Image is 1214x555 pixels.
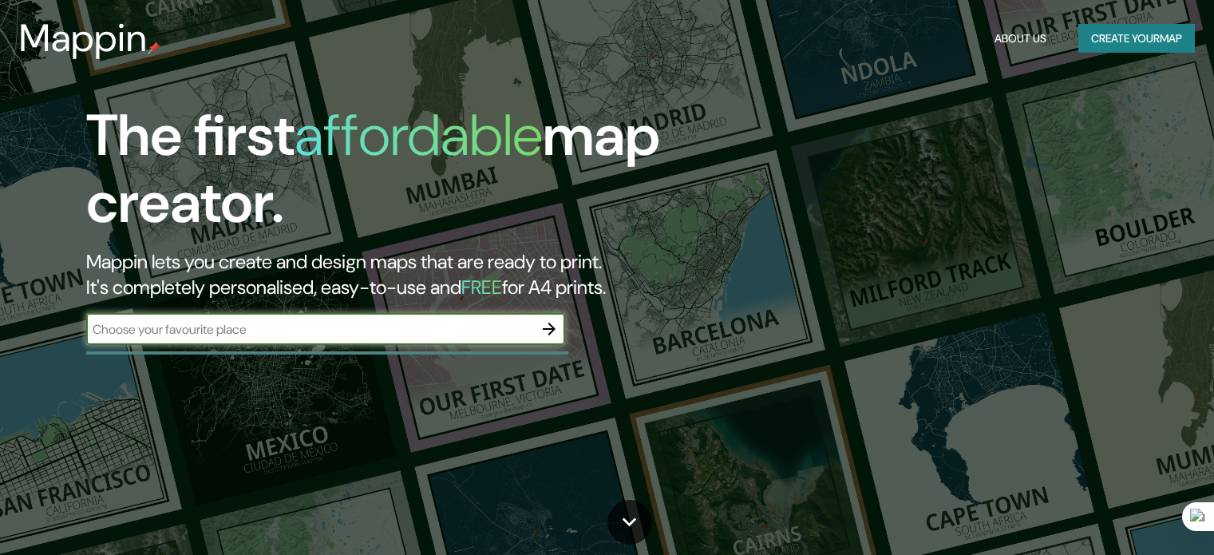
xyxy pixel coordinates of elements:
[461,275,502,299] h5: FREE
[19,16,148,61] h3: Mappin
[86,102,694,249] h1: The first map creator.
[148,42,160,54] img: mappin-pin
[988,24,1053,54] button: About Us
[1072,493,1196,537] iframe: Help widget launcher
[86,249,694,300] h2: Mappin lets you create and design maps that are ready to print. It's completely personalised, eas...
[295,98,543,172] h1: affordable
[1078,24,1195,54] button: Create yourmap
[86,320,533,339] input: Choose your favourite place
